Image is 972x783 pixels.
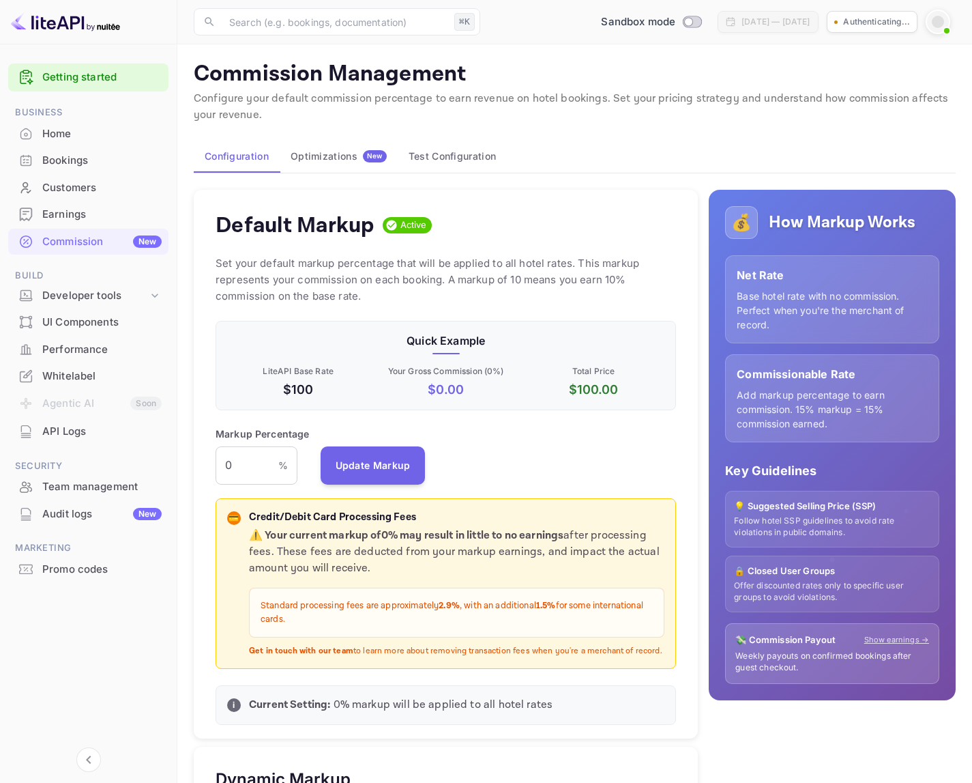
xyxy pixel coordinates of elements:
[249,646,664,657] p: to learn more about removing transaction fees when you're a merchant of record.
[278,458,288,472] p: %
[398,140,507,173] button: Test Configuration
[221,8,449,35] input: Search (e.g. bookings, documentation)
[737,366,928,382] p: Commissionable Rate
[8,501,168,528] div: Audit logsNew
[76,748,101,772] button: Collapse navigation
[864,634,929,646] a: Show earnings →
[8,175,168,200] a: Customers
[8,147,168,174] div: Bookings
[374,365,516,378] p: Your Gross Commission ( 0 %)
[725,461,939,480] p: Key Guidelines
[233,699,235,711] p: i
[42,234,162,250] div: Commission
[11,11,120,33] img: LiteAPI logo
[8,459,168,474] span: Security
[8,541,168,556] span: Marketing
[227,332,664,349] p: Quick Example
[8,363,168,388] a: Whitelabel
[595,14,707,30] div: Switch to Production mode
[8,474,168,500] div: Team management
[8,418,168,445] div: API Logs
[216,446,278,485] input: 0
[8,309,168,336] div: UI Components
[133,236,162,248] div: New
[291,150,387,162] div: Optimizations
[8,474,168,499] a: Team management
[261,599,653,626] p: Standard processing fees are approximately , with an additional for some international cards.
[737,289,928,332] p: Base hotel rate with no commission. Perfect when you're the merchant of record.
[8,121,168,146] a: Home
[439,600,460,612] strong: 2.9%
[8,63,168,91] div: Getting started
[42,315,162,330] div: UI Components
[363,152,387,160] span: New
[133,508,162,520] div: New
[42,207,162,223] div: Earnings
[734,565,930,578] p: 🔒 Closed User Groups
[374,380,516,399] p: $ 0.00
[8,556,168,582] a: Promo codes
[42,479,162,495] div: Team management
[227,380,369,399] p: $100
[249,698,330,712] strong: Current Setting:
[522,380,664,399] p: $ 100.00
[8,229,168,254] a: CommissionNew
[8,121,168,147] div: Home
[321,446,426,485] button: Update Markup
[769,212,915,233] h5: How Markup Works
[42,562,162,578] div: Promo codes
[737,267,928,283] p: Net Rate
[194,61,956,88] p: Commission Management
[8,201,168,227] a: Earnings
[8,229,168,255] div: CommissionNew
[249,646,353,656] strong: Get in touch with our team
[229,512,239,524] p: 💳
[8,337,168,363] div: Performance
[42,70,162,85] a: Getting started
[734,500,930,513] p: 💡 Suggested Selling Price (SSP)
[42,342,162,358] div: Performance
[454,13,475,31] div: ⌘K
[42,126,162,142] div: Home
[741,16,810,28] div: [DATE] — [DATE]
[8,309,168,334] a: UI Components
[843,16,910,28] p: Authenticating...
[8,284,168,308] div: Developer tools
[735,633,836,647] p: 💸 Commission Payout
[42,180,162,196] div: Customers
[735,651,929,674] p: Weekly payouts on confirmed bookings after guest checkout.
[216,427,310,441] p: Markup Percentage
[42,369,162,384] div: Whitelabel
[42,507,162,522] div: Audit logs
[737,388,928,431] p: Add markup percentage to earn commission. 15% markup = 15% commission earned.
[216,212,374,239] h4: Default Markup
[8,175,168,201] div: Customers
[601,14,675,30] span: Sandbox mode
[734,515,930,539] p: Follow hotel SSP guidelines to avoid rate violations in public domains.
[249,528,664,577] p: after processing fees. These fees are deducted from your markup earnings, and impact the actual a...
[216,255,676,304] p: Set your default markup percentage that will be applied to all hotel rates. This markup represent...
[8,105,168,120] span: Business
[8,337,168,362] a: Performance
[194,140,280,173] button: Configuration
[731,210,752,235] p: 💰
[395,218,432,232] span: Active
[249,528,563,543] strong: ⚠️ Your current markup of 0 % may result in little to no earnings
[8,147,168,173] a: Bookings
[8,556,168,583] div: Promo codes
[42,153,162,169] div: Bookings
[8,418,168,444] a: API Logs
[536,600,556,612] strong: 1.5%
[522,365,664,378] p: Total Price
[8,501,168,526] a: Audit logsNew
[42,288,148,304] div: Developer tools
[734,580,930,603] p: Offer discounted rates only to specific user groups to avoid violations.
[249,697,664,713] p: 0 % markup will be applied to all hotel rates
[42,424,162,440] div: API Logs
[8,268,168,283] span: Build
[249,510,664,526] p: Credit/Debit Card Processing Fees
[8,201,168,228] div: Earnings
[227,365,369,378] p: LiteAPI Base Rate
[194,91,956,124] p: Configure your default commission percentage to earn revenue on hotel bookings. Set your pricing ...
[8,363,168,390] div: Whitelabel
